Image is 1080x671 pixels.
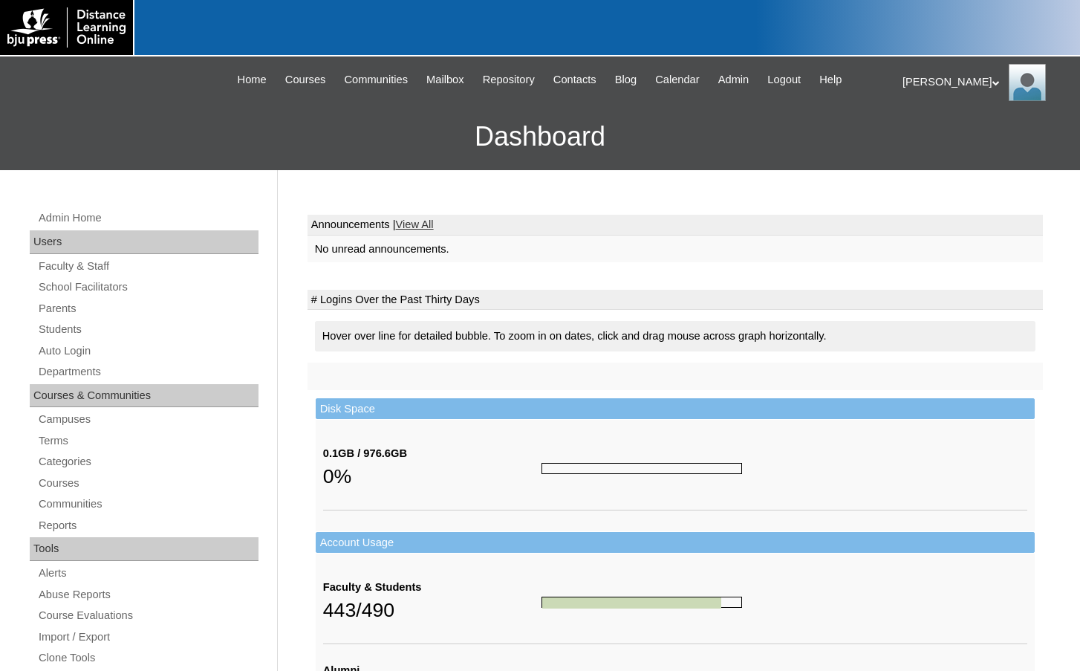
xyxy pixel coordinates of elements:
[767,71,801,88] span: Logout
[655,71,699,88] span: Calendar
[475,71,542,88] a: Repository
[553,71,596,88] span: Contacts
[316,398,1035,420] td: Disk Space
[812,71,849,88] a: Help
[323,446,541,461] div: 0.1GB / 976.6GB
[546,71,604,88] a: Contacts
[316,532,1035,554] td: Account Usage
[308,236,1043,263] td: No unread announcements.
[308,215,1043,236] td: Announcements |
[285,71,326,88] span: Courses
[37,209,258,227] a: Admin Home
[37,278,258,296] a: School Facilitators
[37,495,258,513] a: Communities
[711,71,757,88] a: Admin
[37,410,258,429] a: Campuses
[819,71,842,88] span: Help
[37,363,258,381] a: Departments
[30,384,258,408] div: Courses & Communities
[426,71,464,88] span: Mailbox
[7,7,126,48] img: logo-white.png
[37,516,258,535] a: Reports
[37,432,258,450] a: Terms
[1009,64,1046,101] img: Melanie Sevilla
[648,71,706,88] a: Calendar
[278,71,334,88] a: Courses
[37,474,258,493] a: Courses
[37,606,258,625] a: Course Evaluations
[483,71,535,88] span: Repository
[323,595,541,625] div: 443/490
[608,71,644,88] a: Blog
[37,299,258,318] a: Parents
[323,580,541,595] div: Faculty & Students
[396,218,434,230] a: View All
[238,71,267,88] span: Home
[37,320,258,339] a: Students
[37,564,258,583] a: Alerts
[315,321,1035,351] div: Hover over line for detailed bubble. To zoom in on dates, click and drag mouse across graph horiz...
[308,290,1043,311] td: # Logins Over the Past Thirty Days
[37,628,258,646] a: Import / Export
[7,103,1073,170] h3: Dashboard
[37,649,258,667] a: Clone Tools
[37,453,258,471] a: Categories
[230,71,274,88] a: Home
[344,71,408,88] span: Communities
[37,257,258,276] a: Faculty & Staff
[323,461,541,491] div: 0%
[902,64,1065,101] div: [PERSON_NAME]
[336,71,415,88] a: Communities
[30,230,258,254] div: Users
[615,71,637,88] span: Blog
[760,71,808,88] a: Logout
[30,537,258,561] div: Tools
[419,71,472,88] a: Mailbox
[37,342,258,360] a: Auto Login
[718,71,749,88] span: Admin
[37,586,258,604] a: Abuse Reports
